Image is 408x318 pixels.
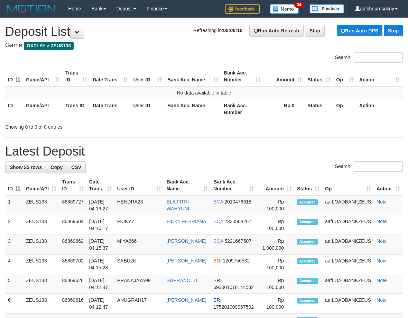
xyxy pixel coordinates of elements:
[23,67,63,86] th: Game/API: activate to sort column ascending
[5,161,46,173] a: Show 25 rows
[165,99,221,119] th: Bank Acc. Name
[5,86,403,99] td: No data available in table
[223,258,250,264] span: Copy 1209756532 to clipboard
[167,219,206,224] a: FICKY FEBRIANA
[23,176,59,195] th: Game/API: activate to sort column ascending
[67,161,86,173] a: CSV
[23,294,59,314] td: ZEUS138
[114,255,164,274] td: SABU26
[5,294,23,314] td: 6
[221,99,263,119] th: Bank Acc. Number
[335,161,403,172] label: Search:
[114,274,164,294] td: PRANAJAYA99
[305,99,333,119] th: Status
[5,67,23,86] th: ID: activate to sort column descending
[377,278,387,283] a: Note
[114,294,164,314] td: ANUGRAH17
[224,199,251,205] span: Copy 2010476618 to clipboard
[384,25,403,36] a: Stop
[5,145,403,158] h1: Latest Deposit
[322,255,374,274] td: aafLOADBANKZEUS
[167,258,206,264] a: [PERSON_NAME]
[23,235,59,255] td: ZEUS138
[167,199,189,211] a: ELA FITRI WAHYUNI
[354,161,403,172] input: Search:
[86,215,114,235] td: [DATE] 04:16:17
[23,195,59,215] td: ZEUS138
[335,52,403,63] label: Search:
[114,215,164,235] td: FICKY7
[5,195,23,215] td: 1
[59,255,86,274] td: 86869702
[225,4,260,14] img: Feedback.jpg
[10,165,42,170] span: Show 25 rows
[297,298,318,304] span: Accepted
[86,235,114,255] td: [DATE] 04:15:37
[71,165,81,170] span: CSV
[297,258,318,264] span: Accepted
[5,215,23,235] td: 2
[5,235,23,255] td: 3
[377,238,387,244] a: Note
[59,176,86,195] th: Trans ID: activate to sort column ascending
[294,2,304,8] span: 34
[297,239,318,245] span: Accepted
[193,28,242,33] span: Refreshing in:
[257,195,294,215] td: Rp 100,000
[297,219,318,225] span: Accepted
[131,67,165,86] th: User ID: activate to sort column ascending
[297,278,318,284] span: Accepted
[356,67,403,86] th: Action: activate to sort column ascending
[263,67,305,86] th: Amount: activate to sort column ascending
[213,238,223,244] span: BCA
[165,67,221,86] th: Bank Acc. Name: activate to sort column ascending
[114,195,164,215] td: HENDRA23
[213,285,254,290] span: Copy 693001016144532 to clipboard
[86,274,114,294] td: [DATE] 04:12:47
[167,238,206,244] a: [PERSON_NAME]
[257,235,294,255] td: Rp 1,000,000
[377,258,387,264] a: Note
[224,219,251,224] span: Copy 2330508267 to clipboard
[167,278,197,283] a: SUPRANOTO
[263,99,305,119] th: Rp 0
[223,28,242,33] strong: 00:00:10
[377,219,387,224] a: Note
[63,67,90,86] th: Trans ID: activate to sort column ascending
[86,255,114,274] td: [DATE] 04:15:28
[333,99,356,119] th: Op
[213,304,254,310] span: Copy 175201009967502 to clipboard
[257,176,294,195] th: Amount: activate to sort column ascending
[5,274,23,294] td: 5
[5,3,58,14] img: MOTION_logo.png
[90,67,131,86] th: Date Trans.: activate to sort column ascending
[213,278,221,283] span: BRI
[59,274,86,294] td: 86869626
[257,255,294,274] td: Rp 100,000
[322,176,374,195] th: Op: activate to sort column ascending
[377,297,387,303] a: Note
[50,165,63,170] span: Copy
[213,199,223,205] span: BCA
[211,176,257,195] th: Bank Acc. Number: activate to sort column ascending
[333,67,356,86] th: Op: activate to sort column ascending
[257,294,294,314] td: Rp 100,000
[86,176,114,195] th: Date Trans.: activate to sort column ascending
[322,294,374,314] td: aafLOADBANKZEUS
[5,255,23,274] td: 4
[213,258,221,264] span: BNI
[86,195,114,215] td: [DATE] 04:19:27
[5,121,165,130] div: Showing 0 to 0 of 0 entries
[59,235,86,255] td: 86869662
[322,235,374,255] td: aafLOADBANKZEUS
[63,99,90,119] th: Trans ID
[224,238,251,244] span: Copy 5221667507 to clipboard
[24,42,74,50] span: OXPLAY > ZEUS138
[322,274,374,294] td: aafLOADBANKZEUS
[337,25,382,36] a: Run Auto-DPS
[270,4,299,14] img: Button%20Memo.svg
[294,176,322,195] th: Status: activate to sort column ascending
[322,215,374,235] td: aafLOADBANKZEUS
[257,274,294,294] td: Rp 100,000
[131,99,165,119] th: User ID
